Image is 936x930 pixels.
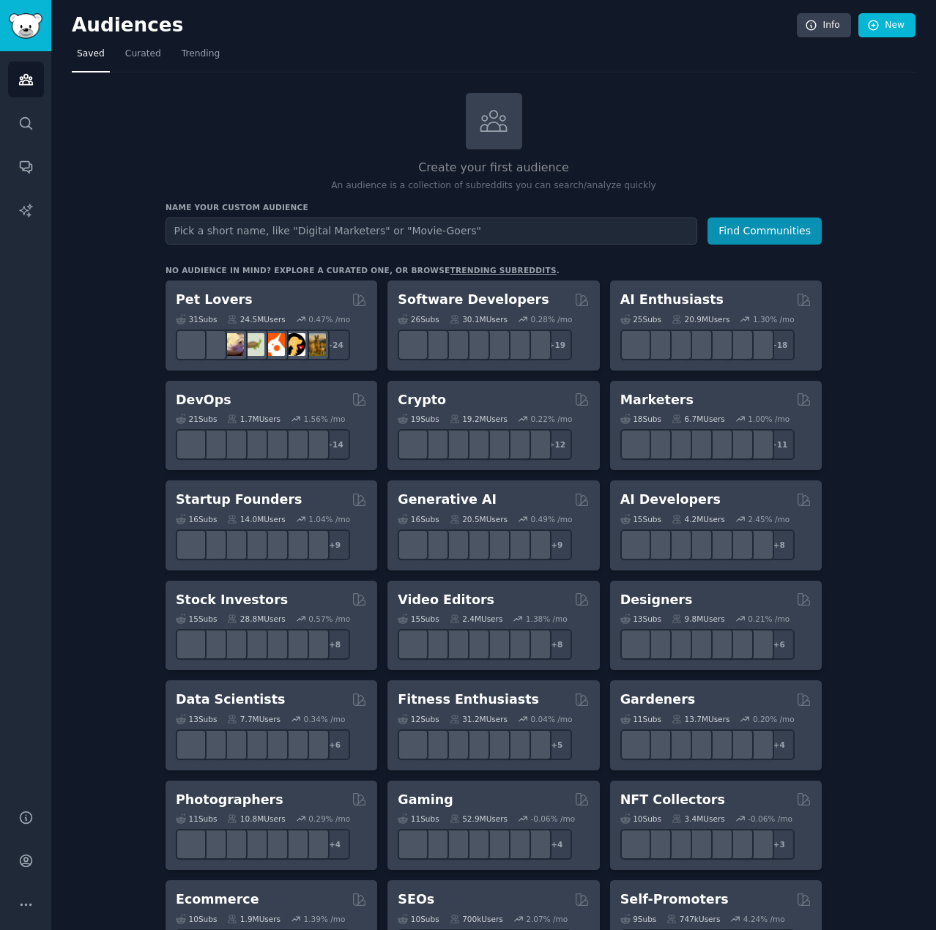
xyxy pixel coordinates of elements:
[398,614,439,624] div: 15 Sub s
[747,333,770,356] img: ArtificalIntelligence
[707,217,822,245] button: Find Communities
[505,533,527,556] img: starryai
[242,533,264,556] img: ycombinator
[166,202,822,212] h3: Name your custom audience
[308,314,350,324] div: 0.47 % /mo
[398,814,439,824] div: 11 Sub s
[672,814,725,824] div: 3.4M Users
[319,829,350,860] div: + 4
[304,414,346,424] div: 1.56 % /mo
[706,733,729,756] img: flowers
[443,434,466,456] img: ethstaker
[645,633,667,656] img: logodesign
[423,434,445,456] img: 0xPolygon
[541,629,572,660] div: + 8
[72,14,797,37] h2: Audiences
[319,729,350,760] div: + 6
[221,333,244,356] img: leopardgeckos
[402,533,425,556] img: aivideo
[319,330,350,360] div: + 24
[180,533,203,556] img: EntrepreneurRideAlong
[727,733,749,756] img: UrbanGardening
[620,890,729,909] h2: Self-Promoters
[201,434,223,456] img: AWS_Certified_Experts
[450,314,508,324] div: 30.1M Users
[304,914,346,924] div: 1.39 % /mo
[201,733,223,756] img: datascience
[402,434,425,456] img: ethfinance
[242,333,264,356] img: turtle
[262,733,285,756] img: analytics
[624,733,647,756] img: vegetablegardening
[227,914,281,924] div: 1.9M Users
[747,633,770,656] img: UX_Design
[620,791,725,809] h2: NFT Collectors
[620,514,661,524] div: 15 Sub s
[747,833,770,856] img: DigitalItems
[620,614,661,624] div: 13 Sub s
[398,890,434,909] h2: SEOs
[505,333,527,356] img: AskComputerScience
[398,591,494,609] h2: Video Editors
[221,434,244,456] img: Docker_DevOps
[645,333,667,356] img: DeepSeek
[180,833,203,856] img: analog
[645,533,667,556] img: DeepSeek
[672,614,725,624] div: 9.8M Users
[753,714,795,724] div: 0.20 % /mo
[319,429,350,460] div: + 14
[450,914,503,924] div: 700k Users
[308,514,350,524] div: 1.04 % /mo
[242,633,264,656] img: Trading
[484,333,507,356] img: reactnative
[450,414,508,424] div: 19.2M Users
[303,333,326,356] img: dogbreed
[166,179,822,193] p: An audience is a collection of subreddits you can search/analyze quickly
[319,629,350,660] div: + 8
[706,333,729,356] img: OpenAIDev
[398,691,539,709] h2: Fitness Enthusiasts
[531,414,573,424] div: 0.22 % /mo
[303,533,326,556] img: growmybusiness
[180,333,203,356] img: herpetology
[180,434,203,456] img: azuredevops
[531,514,573,524] div: 0.49 % /mo
[423,733,445,756] img: GymMotivation
[176,714,217,724] div: 13 Sub s
[672,714,729,724] div: 13.7M Users
[764,729,795,760] div: + 4
[176,291,253,309] h2: Pet Lovers
[201,333,223,356] img: ballpython
[402,833,425,856] img: linux_gaming
[180,733,203,756] img: MachineLearning
[398,291,549,309] h2: Software Developers
[620,291,724,309] h2: AI Enthusiasts
[665,633,688,656] img: UI_Design
[201,533,223,556] img: SaaS
[505,833,527,856] img: XboxGamers
[526,914,568,924] div: 2.07 % /mo
[423,833,445,856] img: CozyGamers
[176,314,217,324] div: 31 Sub s
[526,614,568,624] div: 1.38 % /mo
[666,914,720,924] div: 747k Users
[624,333,647,356] img: GoogleGeminiAI
[645,833,667,856] img: NFTMarketplace
[221,833,244,856] img: AnalogCommunity
[727,533,749,556] img: llmops
[176,491,302,509] h2: Startup Founders
[464,833,486,856] img: GamerPals
[283,434,305,456] img: aws_cdk
[283,733,305,756] img: datasets
[443,633,466,656] img: premiere
[531,714,573,724] div: 0.04 % /mo
[764,629,795,660] div: + 6
[748,814,792,824] div: -0.06 % /mo
[747,733,770,756] img: GardenersWorld
[620,691,696,709] h2: Gardeners
[262,833,285,856] img: canon
[262,333,285,356] img: cockatiel
[398,514,439,524] div: 16 Sub s
[620,814,661,824] div: 10 Sub s
[686,633,708,656] img: UXDesign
